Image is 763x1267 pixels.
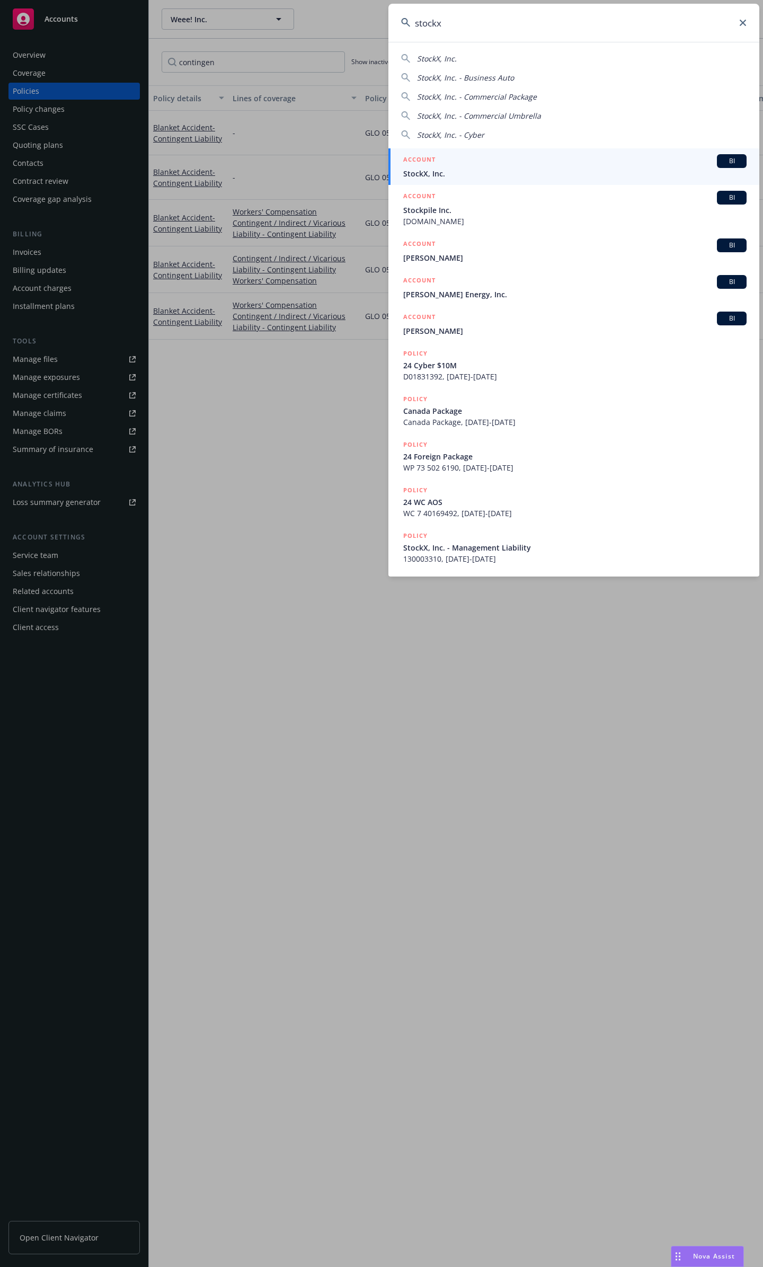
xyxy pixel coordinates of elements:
[721,241,742,250] span: BI
[417,130,484,140] span: StockX, Inc. - Cyber
[403,325,747,336] span: [PERSON_NAME]
[388,185,759,233] a: ACCOUNTBIStockpile Inc.[DOMAIN_NAME]
[403,417,747,428] span: Canada Package, [DATE]-[DATE]
[403,289,747,300] span: [PERSON_NAME] Energy, Inc.
[388,306,759,342] a: ACCOUNTBI[PERSON_NAME]
[403,205,747,216] span: Stockpile Inc.
[388,525,759,570] a: POLICYStockX, Inc. - Management Liability130003310, [DATE]-[DATE]
[403,405,747,417] span: Canada Package
[721,193,742,202] span: BI
[403,312,436,324] h5: ACCOUNT
[403,216,747,227] span: [DOMAIN_NAME]
[417,54,457,64] span: StockX, Inc.
[403,348,428,359] h5: POLICY
[388,388,759,433] a: POLICYCanada PackageCanada Package, [DATE]-[DATE]
[417,73,514,83] span: StockX, Inc. - Business Auto
[388,433,759,479] a: POLICY24 Foreign PackageWP 73 502 6190, [DATE]-[DATE]
[403,275,436,288] h5: ACCOUNT
[403,553,747,564] span: 130003310, [DATE]-[DATE]
[403,191,436,203] h5: ACCOUNT
[417,111,541,121] span: StockX, Inc. - Commercial Umbrella
[403,238,436,251] h5: ACCOUNT
[403,168,747,179] span: StockX, Inc.
[388,4,759,42] input: Search...
[403,154,436,167] h5: ACCOUNT
[388,233,759,269] a: ACCOUNTBI[PERSON_NAME]
[671,1246,685,1266] div: Drag to move
[417,92,537,102] span: StockX, Inc. - Commercial Package
[403,371,747,382] span: D01831392, [DATE]-[DATE]
[403,439,428,450] h5: POLICY
[388,479,759,525] a: POLICY24 WC AOSWC 7 40169492, [DATE]-[DATE]
[403,485,428,495] h5: POLICY
[721,277,742,287] span: BI
[403,497,747,508] span: 24 WC AOS
[403,462,747,473] span: WP 73 502 6190, [DATE]-[DATE]
[388,342,759,388] a: POLICY24 Cyber $10MD01831392, [DATE]-[DATE]
[403,542,747,553] span: StockX, Inc. - Management Liability
[388,148,759,185] a: ACCOUNTBIStockX, Inc.
[403,360,747,371] span: 24 Cyber $10M
[403,394,428,404] h5: POLICY
[403,530,428,541] h5: POLICY
[721,314,742,323] span: BI
[403,451,747,462] span: 24 Foreign Package
[693,1252,735,1261] span: Nova Assist
[388,269,759,306] a: ACCOUNTBI[PERSON_NAME] Energy, Inc.
[403,252,747,263] span: [PERSON_NAME]
[671,1246,744,1267] button: Nova Assist
[403,508,747,519] span: WC 7 40169492, [DATE]-[DATE]
[721,156,742,166] span: BI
